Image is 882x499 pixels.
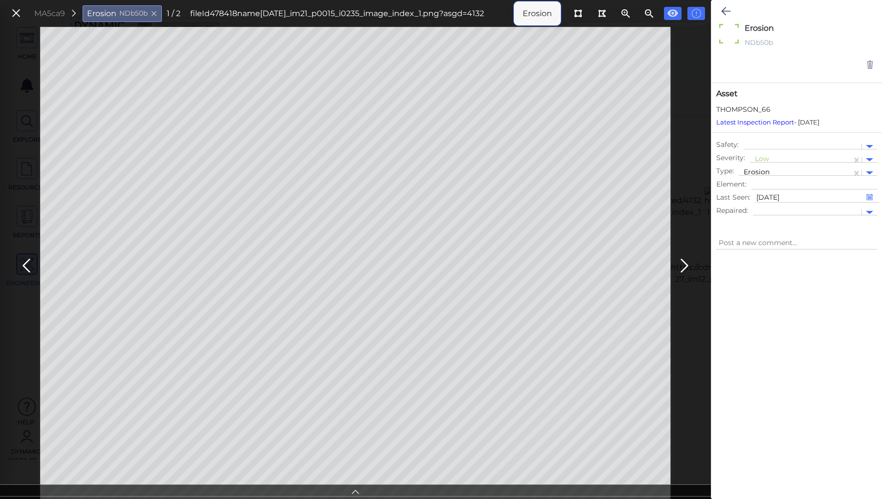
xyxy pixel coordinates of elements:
[840,455,875,492] iframe: Chat
[744,167,770,176] span: Erosion
[716,179,747,189] span: Element :
[167,8,180,20] div: 1 / 2
[119,8,148,19] span: NDb50b
[716,104,771,115] span: THOMPSON_66
[716,153,745,163] span: Severity :
[742,38,843,50] div: NDb50b
[755,154,769,163] span: Low
[34,8,65,20] div: MA5ca9
[716,192,750,203] span: Last Seen :
[190,8,484,20] div: fileId 478418 name [DATE]_im21_p0015_i0235_image_index_1.png?asgd=4132
[716,118,794,126] a: Latest Inspection Report
[716,118,819,126] span: - [DATE]
[513,1,561,26] div: Erosion
[716,88,877,100] span: Asset
[716,206,748,216] span: Repaired :
[87,8,116,20] span: Erosion
[716,166,734,176] span: Type :
[742,22,843,34] textarea: Erosion
[716,140,739,150] span: Safety :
